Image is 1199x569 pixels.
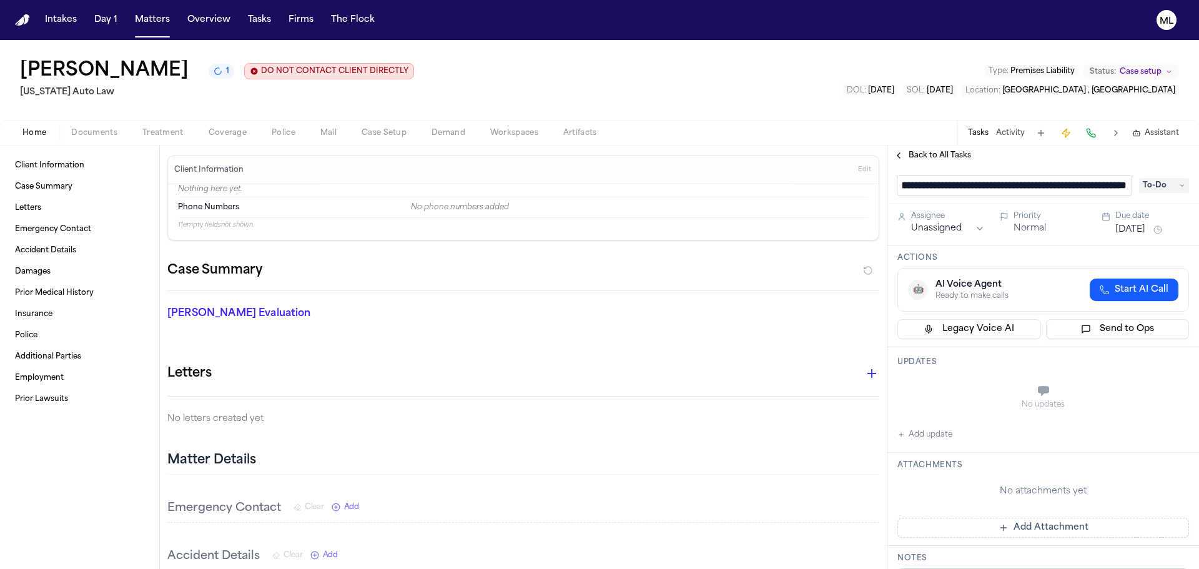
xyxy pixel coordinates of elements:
[209,64,234,79] button: 1 active task
[10,347,149,367] a: Additional Parties
[167,364,212,383] h1: Letters
[897,485,1189,498] div: No attachments yet
[1090,279,1178,301] button: Start AI Call
[909,151,971,161] span: Back to All Tasks
[243,9,276,31] button: Tasks
[490,128,538,138] span: Workspaces
[854,160,875,180] button: Edit
[913,284,924,296] span: 🤖
[1150,222,1165,237] button: Snooze task
[10,198,149,218] a: Letters
[935,279,1009,291] div: AI Voice Agent
[272,550,303,560] button: Clear Accident Details
[284,550,303,560] span: Clear
[10,177,149,197] a: Case Summary
[847,87,866,94] span: DOL :
[167,306,395,321] p: [PERSON_NAME] Evaluation
[563,128,597,138] span: Artifacts
[10,283,149,303] a: Prior Medical History
[897,400,1189,410] div: No updates
[1082,124,1100,142] button: Make a Call
[1014,222,1046,235] button: Normal
[985,65,1078,77] button: Edit Type: Premises Liability
[965,87,1000,94] span: Location :
[1132,128,1179,138] button: Assistant
[1115,224,1145,236] button: [DATE]
[897,460,1189,470] h3: Attachments
[167,452,256,469] h2: Matter Details
[142,128,184,138] span: Treatment
[272,128,295,138] span: Police
[167,500,281,517] h3: Emergency Contact
[887,151,977,161] button: Back to All Tasks
[1090,67,1116,77] span: Status:
[1057,124,1075,142] button: Create Immediate Task
[294,502,324,512] button: Clear Emergency Contact
[10,325,149,345] a: Police
[10,219,149,239] a: Emergency Contact
[897,427,952,442] button: Add update
[15,14,30,26] a: Home
[261,66,408,76] span: DO NOT CONTACT CLIENT DIRECTLY
[178,184,869,197] p: Nothing here yet.
[182,9,235,31] button: Overview
[1115,284,1168,296] span: Start AI Call
[897,319,1041,339] button: Legacy Voice AI
[362,128,407,138] span: Case Setup
[15,14,30,26] img: Finch Logo
[167,548,260,565] h3: Accident Details
[858,166,871,174] span: Edit
[284,9,318,31] button: Firms
[968,128,989,138] button: Tasks
[244,63,414,79] button: Edit client contact restriction
[320,128,337,138] span: Mail
[10,240,149,260] a: Accident Details
[20,60,189,82] h1: [PERSON_NAME]
[996,128,1025,138] button: Activity
[432,128,465,138] span: Demand
[10,156,149,176] a: Client Information
[897,518,1189,538] button: Add Attachment
[868,87,894,94] span: [DATE]
[226,66,229,76] span: 1
[1120,67,1162,77] span: Case setup
[907,87,925,94] span: SOL :
[310,550,338,560] button: Add New
[897,253,1189,263] h3: Actions
[10,368,149,388] a: Employment
[332,502,359,512] button: Add New
[903,84,957,97] button: Edit SOL: 2028-06-10
[927,87,953,94] span: [DATE]
[1046,319,1190,339] button: Send to Ops
[989,67,1009,75] span: Type :
[22,128,46,138] span: Home
[209,128,247,138] span: Coverage
[10,389,149,409] a: Prior Lawsuits
[167,260,262,280] h2: Case Summary
[1115,211,1189,221] div: Due date
[344,502,359,512] span: Add
[897,357,1189,367] h3: Updates
[167,412,879,427] p: No letters created yet
[178,202,239,212] span: Phone Numbers
[20,60,189,82] button: Edit matter name
[89,9,122,31] button: Day 1
[962,84,1179,97] button: Edit Location: Detroit , MI
[1032,124,1050,142] button: Add Task
[1002,87,1175,94] span: [GEOGRAPHIC_DATA] , [GEOGRAPHIC_DATA]
[10,304,149,324] a: Insurance
[1083,64,1179,79] button: Change status from Case setup
[326,9,380,31] button: The Flock
[897,553,1189,563] h3: Notes
[1145,128,1179,138] span: Assistant
[178,220,869,230] p: 11 empty fields not shown.
[172,165,246,175] h3: Client Information
[1010,67,1075,75] span: Premises Liability
[40,9,82,31] a: Intakes
[20,85,414,100] h2: [US_STATE] Auto Law
[305,502,324,512] span: Clear
[130,9,175,31] button: Matters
